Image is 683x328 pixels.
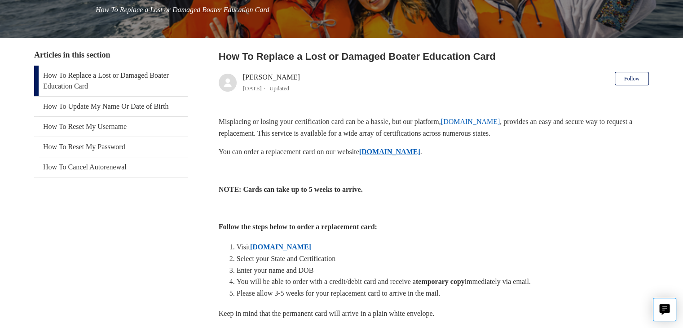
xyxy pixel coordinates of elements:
span: Articles in this section [34,50,110,59]
span: Visit [237,243,250,251]
a: [DOMAIN_NAME] [250,243,311,251]
a: [DOMAIN_NAME] [441,118,500,125]
span: Please allow 3-5 weeks for your replacement card to arrive in the mail. [237,289,441,297]
a: How To Update My Name Or Date of Birth [34,97,188,116]
strong: temporary copy [416,278,465,285]
strong: NOTE: Cards can take up to 5 weeks to arrive. [219,186,363,193]
a: How To Cancel Autorenewal [34,157,188,177]
h2: How To Replace a Lost or Damaged Boater Education Card [219,49,649,64]
a: [DOMAIN_NAME] [359,148,420,155]
span: You can order a replacement card on our website [219,148,359,155]
span: How To Replace a Lost or Damaged Boater Education Card [96,6,269,13]
button: Follow Article [615,72,649,85]
a: How To Replace a Lost or Damaged Boater Education Card [34,66,188,96]
span: Enter your name and DOB [237,266,314,274]
li: Updated [269,85,289,92]
span: . [420,148,422,155]
a: How To Reset My Username [34,117,188,137]
a: How To Reset My Password [34,137,188,157]
span: You will be able to order with a credit/debit card and receive a immediately via email. [237,278,531,285]
div: [PERSON_NAME] [243,72,300,93]
p: Misplacing or losing your certification card can be a hassle, but our platform, , provides an eas... [219,116,649,139]
strong: Follow the steps below to order a replacement card: [219,223,377,230]
button: Live chat [653,298,676,321]
span: Keep in mind that the permanent card will arrive in a plain white envelope. [219,310,435,317]
span: Select your State and Certification [237,255,335,262]
time: 04/08/2025, 11:48 [243,85,262,92]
